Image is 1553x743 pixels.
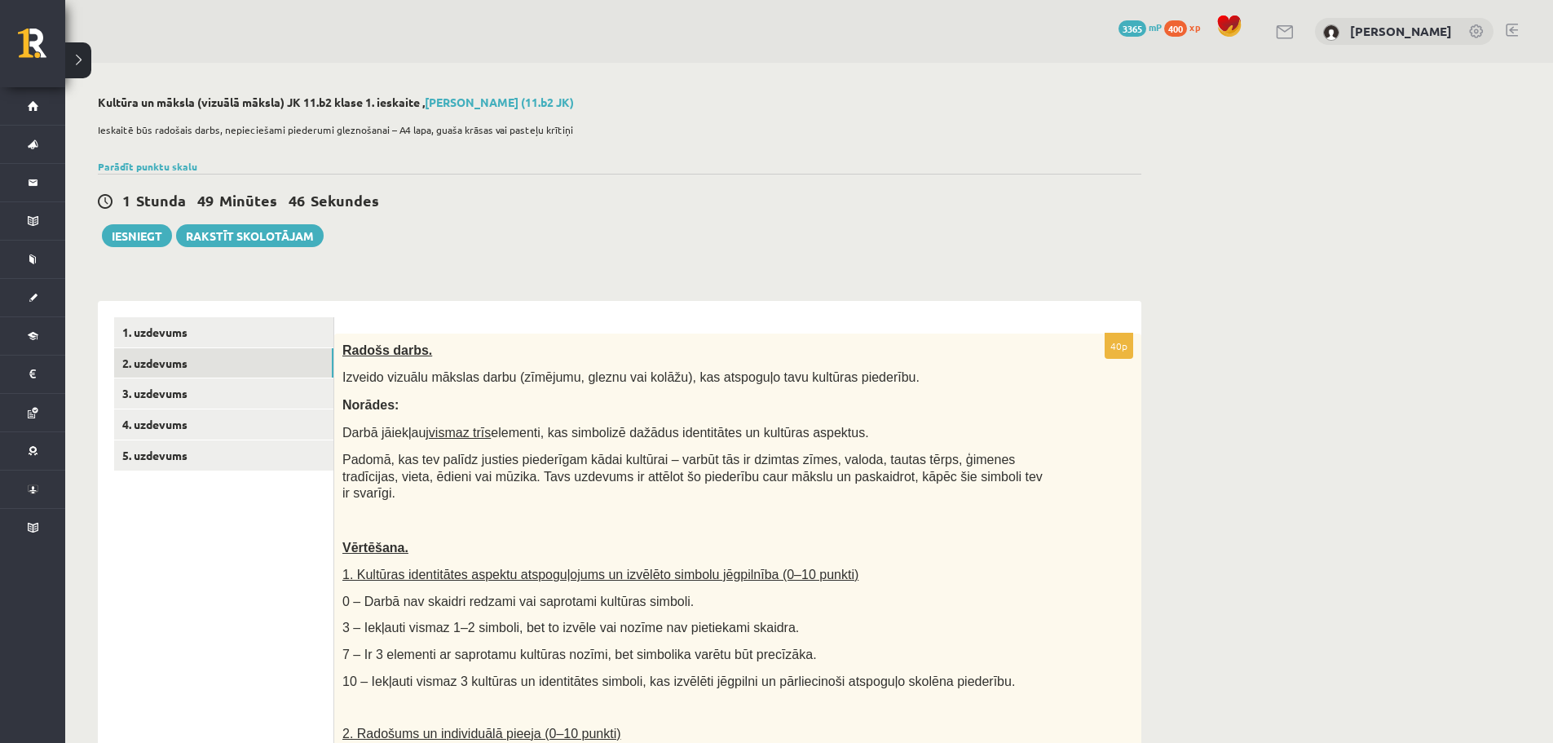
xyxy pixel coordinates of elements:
a: 2. uzdevums [114,348,333,378]
span: xp [1189,20,1200,33]
span: Sekundes [311,191,379,210]
span: Izveido vizuālu mākslas darbu (zīmējumu, gleznu vai kolāžu), kas atspoguļo tavu kultūras piederību. [342,370,920,384]
span: 49 [197,191,214,210]
span: 0 – Darbā nav skaidri redzami vai saprotami kultūras simboli. [342,595,694,608]
p: Ieskaitē būs radošais darbs, nepieciešami piederumi gleznošanai – A4 lapa, guaša krāsas vai paste... [98,122,1133,137]
a: 1. uzdevums [114,317,333,347]
span: Vērtēšana. [342,541,408,555]
a: 400 xp [1164,20,1208,33]
span: Norādes: [342,398,399,412]
span: 7 – Ir 3 elementi ar saprotamu kultūras nozīmi, bet simbolika varētu būt precīzāka. [342,648,817,661]
a: 4. uzdevums [114,409,333,440]
a: 5. uzdevums [114,440,333,471]
a: Rakstīt skolotājam [176,224,324,247]
a: 3. uzdevums [114,378,333,409]
span: Darbā jāiekļauj elementi, kas simbolizē dažādus identitātes un kultūras aspektus. [342,426,869,440]
span: 400 [1164,20,1187,37]
span: 2. Radošums un individuālā pieeja (0–10 punkti) [342,727,621,741]
span: mP [1149,20,1162,33]
a: Parādīt punktu skalu [98,160,197,173]
h2: Kultūra un māksla (vizuālā māksla) JK 11.b2 klase 1. ieskaite , [98,95,1141,109]
a: 3365 mP [1118,20,1162,33]
span: 3365 [1118,20,1146,37]
span: 1. Kultūras identitātes aspektu atspoguļojums un izvēlēto simbolu jēgpilnība (0–10 punkti) [342,568,858,582]
span: 3 – Iekļauti vismaz 1–2 simboli, bet to izvēle vai nozīme nav pietiekami skaidra. [342,621,799,635]
u: vismaz trīs [429,426,491,440]
span: Padomā, kas tev palīdz justies piederīgam kādai kultūrai – varbūt tās ir dzimtas zīmes, valoda, t... [342,453,1043,500]
span: Stunda [136,191,186,210]
a: [PERSON_NAME] (11.b2 JK) [425,95,574,109]
span: 1 [122,191,130,210]
span: 46 [289,191,305,210]
img: Artūrs Masaļskis [1323,24,1339,41]
span: 10 – Iekļauti vismaz 3 kultūras un identitātes simboli, kas izvēlēti jēgpilni un pārliecinoši ats... [342,674,1015,688]
p: 40p [1105,333,1133,359]
span: Radošs darbs. [342,343,432,357]
button: Iesniegt [102,224,172,247]
span: Minūtes [219,191,277,210]
a: Rīgas 1. Tālmācības vidusskola [18,29,65,69]
a: [PERSON_NAME] [1350,23,1452,39]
